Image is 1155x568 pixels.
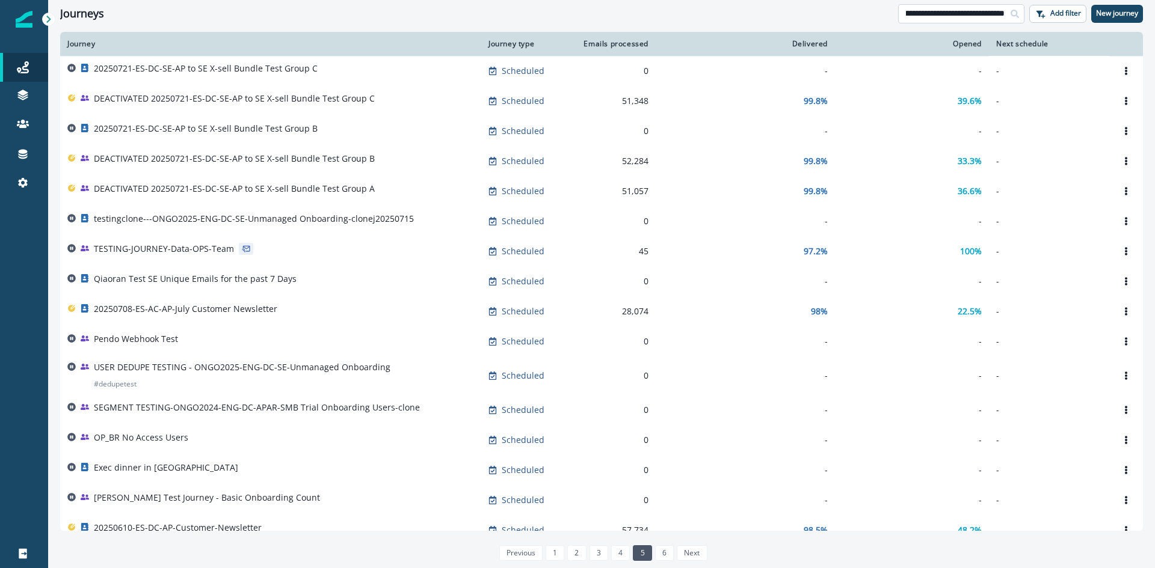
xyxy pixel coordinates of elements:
div: 0 [579,370,648,382]
div: 0 [579,434,648,446]
p: New journey [1096,9,1138,17]
p: 98.5% [804,524,828,536]
button: Options [1116,272,1136,290]
p: Scheduled [502,95,544,107]
p: testingclone---ONGO2025-ENG-DC-SE-Unmanaged Onboarding-clonej20250715 [94,213,414,225]
a: TESTING-JOURNEY-Data-OPS-TeamScheduled4597.2%100%-Options [60,236,1143,266]
a: DEACTIVATED 20250721-ES-DC-SE-AP to SE X-sell Bundle Test Group BScheduled52,28499.8%33.3%-Options [60,146,1143,176]
button: Options [1116,332,1136,350]
div: - [842,494,982,506]
div: - [663,125,828,137]
p: Scheduled [502,434,544,446]
p: Scheduled [502,524,544,536]
p: 20250721-ES-DC-SE-AP to SE X-sell Bundle Test Group B [94,123,318,135]
div: 0 [579,275,648,287]
a: 20250721-ES-DC-SE-AP to SE X-sell Bundle Test Group BScheduled0---Options [60,116,1143,146]
p: OP_BR No Access Users [94,432,188,444]
div: - [663,404,828,416]
p: SEGMENT TESTING-ONGO2024-ENG-DC-APAR-SMB Trial Onboarding Users-clone [94,402,420,414]
div: - [663,335,828,347]
a: USER DEDUPE TESTING - ONGO2025-ENG-DC-SE-Unmanaged Onboarding#dedupetestScheduled0---Options [60,356,1143,395]
p: - [996,185,1102,197]
div: - [663,275,828,287]
p: 33.3% [958,155,982,167]
p: 98% [811,305,828,317]
button: Options [1116,367,1136,385]
button: Options [1116,431,1136,449]
div: 52,284 [579,155,648,167]
a: Page 1 [546,545,564,561]
div: Next schedule [996,39,1102,49]
p: - [996,305,1102,317]
p: Scheduled [502,215,544,227]
p: - [996,95,1102,107]
div: 0 [579,404,648,416]
div: - [842,464,982,476]
p: 39.6% [958,95,982,107]
p: Scheduled [502,185,544,197]
a: [PERSON_NAME] Test Journey - Basic Onboarding CountScheduled0---Options [60,485,1143,515]
p: Scheduled [502,245,544,257]
div: Opened [842,39,982,49]
p: - [996,155,1102,167]
p: 48.2% [958,524,982,536]
div: 57,734 [579,524,648,536]
h1: Journeys [60,7,104,20]
p: [PERSON_NAME] Test Journey - Basic Onboarding Count [94,492,320,504]
a: SEGMENT TESTING-ONGO2024-ENG-DC-APAR-SMB Trial Onboarding Users-cloneScheduled0---Options [60,395,1143,425]
a: Previous page [499,545,543,561]
div: Journey type [488,39,564,49]
p: Scheduled [502,335,544,347]
div: - [663,65,828,77]
p: - [996,494,1102,506]
p: Pendo Webhook Test [94,333,178,345]
p: DEACTIVATED 20250721-ES-DC-SE-AP to SE X-sell Bundle Test Group A [94,183,375,195]
div: 0 [579,464,648,476]
div: 0 [579,125,648,137]
p: - [996,275,1102,287]
p: Scheduled [502,404,544,416]
p: - [996,245,1102,257]
a: OP_BR No Access UsersScheduled0---Options [60,425,1143,455]
p: Scheduled [502,464,544,476]
p: DEACTIVATED 20250721-ES-DC-SE-AP to SE X-sell Bundle Test Group B [94,153,375,165]
p: Scheduled [502,65,544,77]
div: - [663,434,828,446]
button: Options [1116,491,1136,509]
div: 45 [579,245,648,257]
div: 0 [579,215,648,227]
div: 0 [579,335,648,347]
div: - [663,494,828,506]
p: DEACTIVATED 20250721-ES-DC-SE-AP to SE X-sell Bundle Test Group C [94,93,375,105]
p: 99.8% [804,155,828,167]
a: Page 6 [655,545,674,561]
p: - [996,65,1102,77]
p: - [996,125,1102,137]
button: Options [1116,92,1136,110]
button: Options [1116,212,1136,230]
button: Options [1116,122,1136,140]
div: - [842,125,982,137]
p: Scheduled [502,155,544,167]
p: 99.8% [804,185,828,197]
div: Journey [67,39,474,49]
div: - [663,215,828,227]
button: Options [1116,521,1136,539]
a: Page 2 [567,545,586,561]
div: 28,074 [579,305,648,317]
p: Scheduled [502,305,544,317]
p: - [996,215,1102,227]
p: 20250708-ES-AC-AP-July Customer Newsletter [94,303,277,315]
p: - [996,335,1102,347]
div: - [663,370,828,382]
div: - [842,335,982,347]
button: Options [1116,62,1136,80]
a: 20250721-ES-DC-SE-AP to SE X-sell Bundle Test Group CScheduled0---Options [60,56,1143,86]
a: Pendo Webhook TestScheduled0---Options [60,326,1143,356]
p: - [996,404,1102,416]
div: 0 [579,494,648,506]
img: Inflection [16,11,32,28]
p: # dedupetest [94,378,137,390]
p: - [996,464,1102,476]
div: 51,348 [579,95,648,107]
